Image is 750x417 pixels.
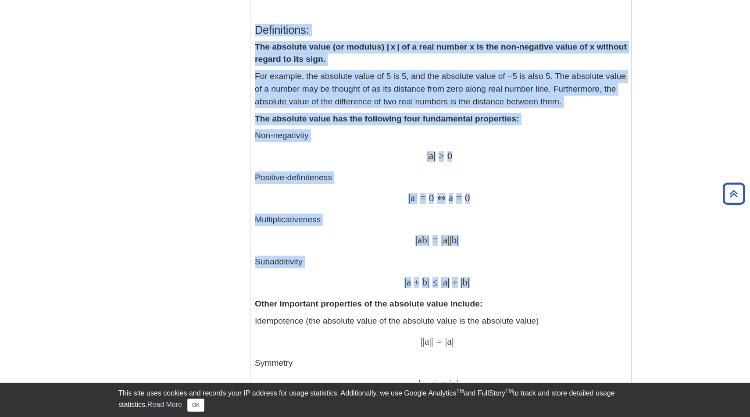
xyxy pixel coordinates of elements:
span: 0 [462,192,470,203]
span: | [461,276,463,288]
span: a [443,234,447,246]
span: ≥ [436,150,444,161]
p: Non-negativity Positive-definiteness Multiplicativeness Subadditivity [255,129,627,289]
span: 0 [444,150,453,161]
span: = [417,192,426,203]
span: b [463,276,468,288]
span: + [450,276,458,288]
span: | [431,335,433,347]
span: a [425,335,429,347]
span: | [429,335,431,347]
span: | [404,276,407,288]
span: | [421,335,423,347]
span: ⇔ [434,192,446,203]
span: | [450,234,452,246]
span: a [418,234,422,246]
span: | [441,276,443,288]
span: | [441,234,443,246]
span: ≤ [429,276,438,288]
span: b [419,276,427,288]
span: | [433,150,436,161]
p: For example, the absolute value of 5 is 5, and the absolute value of −5 is also 5. The absolute v... [255,70,627,108]
span: | [408,192,411,203]
span: a [446,192,453,203]
span: | [427,234,429,246]
span: | [452,335,454,347]
span: b [452,234,457,246]
span: | [447,234,450,246]
sup: TM [505,388,513,394]
span: | [468,276,470,288]
h3: Definitions: [255,24,627,36]
span: + [411,276,419,288]
span: | [445,335,447,347]
span: b [422,234,427,246]
div: This site uses cookies and records your IP address for usage statistics. Additionally, we use Goo... [118,388,632,412]
span: a [447,335,451,347]
span: a [443,276,447,288]
span: = [453,192,462,203]
span: | [427,276,429,288]
span: 0 [426,192,434,203]
sup: TM [456,388,464,394]
strong: Other important properties of the absolute value include: [255,299,482,308]
span: | [457,234,459,246]
span: | [427,150,429,161]
button: Close [187,399,204,412]
span: a [429,150,433,161]
span: | [447,276,450,288]
span: = [433,335,442,347]
strong: The absolute value (or modulus) | x | of a real number x is the non-negative value of x without r... [255,42,627,64]
span: | [415,192,417,203]
span: | [423,335,425,347]
span: = [429,234,438,246]
span: a [411,192,415,203]
a: Read More [147,401,182,408]
a: Back to Top [720,188,748,200]
span: | [415,234,418,246]
span: a [407,276,411,288]
strong: The absolute value has the following four fundamental properties: [255,114,519,123]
